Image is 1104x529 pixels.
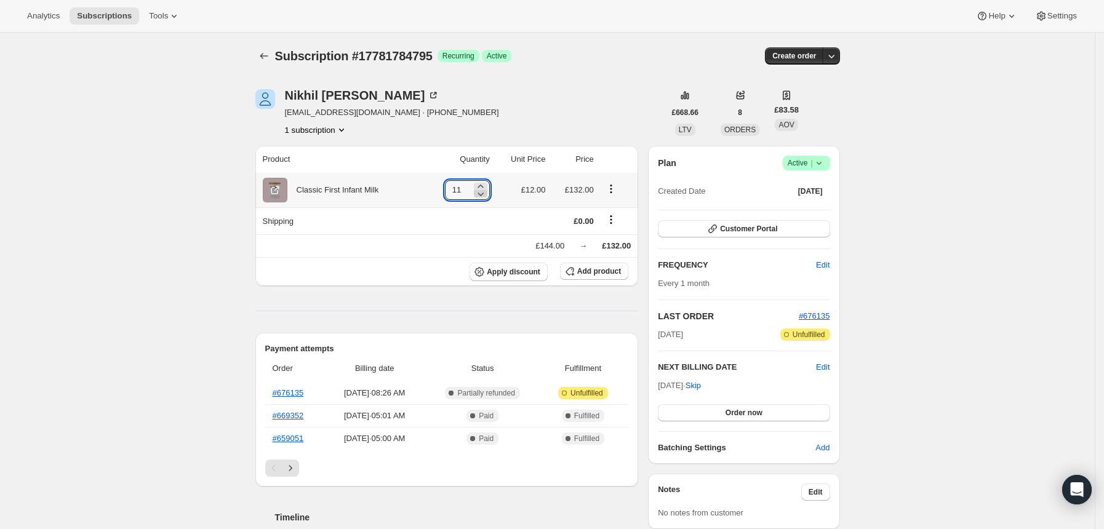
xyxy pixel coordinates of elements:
[149,11,168,21] span: Tools
[285,89,440,101] div: Nikhil [PERSON_NAME]
[658,483,801,501] h3: Notes
[788,157,825,169] span: Active
[765,47,823,65] button: Create order
[77,11,132,21] span: Subscriptions
[535,240,564,252] div: £144.00
[285,124,348,136] button: Product actions
[793,330,825,340] span: Unfulfilled
[275,49,433,63] span: Subscription #17781784795
[479,411,494,421] span: Paid
[285,106,499,119] span: [EMAIL_ADDRESS][DOMAIN_NAME] · [PHONE_NUMBER]
[809,255,837,275] button: Edit
[815,442,830,454] span: Add
[470,263,548,281] button: Apply discount
[726,408,762,418] span: Order now
[686,380,701,392] span: Skip
[679,125,692,134] span: LTV
[658,442,815,454] h6: Batching Settings
[658,361,816,373] h2: NEXT BILLING DATE
[494,146,550,173] th: Unit Price
[658,157,676,169] h2: Plan
[778,121,794,129] span: AOV
[20,7,67,25] button: Analytics
[329,432,420,445] span: [DATE] · 05:00 AM
[988,11,1005,21] span: Help
[658,259,816,271] h2: FREQUENCY
[479,434,494,443] span: Paid
[720,224,777,234] span: Customer Portal
[265,459,629,477] nav: Pagination
[329,410,420,422] span: [DATE] · 05:01 AM
[738,108,742,117] span: 8
[724,125,756,134] span: ORDERS
[70,7,139,25] button: Subscriptions
[574,434,599,443] span: Fulfilled
[273,434,304,443] a: #659051
[565,185,594,194] span: £132.00
[255,47,273,65] button: Subscriptions
[574,217,594,226] span: £0.00
[487,51,507,61] span: Active
[798,186,823,196] span: [DATE]
[602,241,631,250] span: £132.00
[273,411,304,420] a: #669352
[808,438,837,458] button: Add
[329,387,420,399] span: [DATE] · 08:26 AM
[658,328,683,341] span: [DATE]
[27,11,60,21] span: Analytics
[658,310,799,322] h2: LAST ORDER
[265,343,629,355] h2: Payment attempts
[791,183,830,200] button: [DATE]
[521,185,546,194] span: £12.00
[275,511,639,523] h2: Timeline
[579,240,587,252] div: →
[658,220,830,237] button: Customer Portal
[442,51,474,61] span: Recurring
[665,104,706,121] button: £668.66
[658,185,705,197] span: Created Date
[577,266,621,276] span: Add product
[255,207,424,234] th: Shipping
[774,104,799,116] span: £83.58
[799,311,830,320] a: #676135
[487,267,540,277] span: Apply discount
[730,104,750,121] button: 8
[282,459,299,477] button: Next
[1062,475,1092,504] div: Open Intercom Messenger
[809,487,823,497] span: Edit
[801,483,830,501] button: Edit
[273,388,304,397] a: #676135
[263,178,287,202] img: product img
[601,182,621,196] button: Product actions
[428,362,538,375] span: Status
[816,361,830,373] button: Edit
[816,259,830,271] span: Edit
[574,411,599,421] span: Fulfilled
[601,213,621,226] button: Shipping actions
[772,51,816,61] span: Create order
[457,388,514,398] span: Partially refunded
[810,158,812,168] span: |
[287,184,379,196] div: Classic First Infant Milk
[658,279,710,288] span: Every 1 month
[658,381,701,390] span: [DATE] ·
[329,362,420,375] span: Billing date
[1047,11,1077,21] span: Settings
[424,146,494,173] th: Quantity
[969,7,1025,25] button: Help
[658,508,743,517] span: No notes from customer
[672,108,698,117] span: £668.66
[255,89,275,109] span: Nikhil Garrett
[678,376,708,396] button: Skip
[545,362,621,375] span: Fulfillment
[560,263,628,280] button: Add product
[570,388,603,398] span: Unfulfilled
[799,310,830,322] button: #676135
[255,146,424,173] th: Product
[265,355,326,382] th: Order
[658,404,830,421] button: Order now
[142,7,188,25] button: Tools
[549,146,597,173] th: Price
